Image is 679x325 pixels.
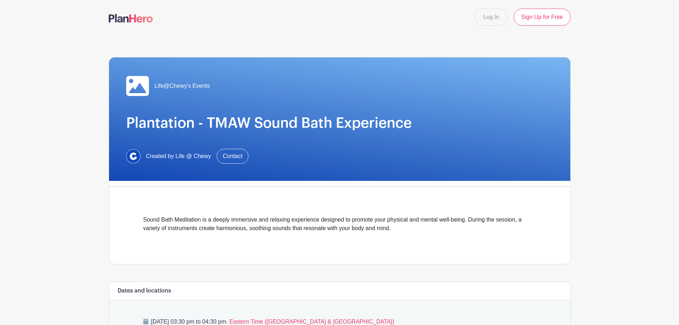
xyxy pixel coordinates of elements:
[146,152,211,161] span: Created by Life @ Chewy
[143,215,536,241] div: Sound Bath Meditation is a deeply immersive and relaxing experience designed to promote your phys...
[109,14,153,22] img: logo-507f7623f17ff9eddc593b1ce0a138ce2505c220e1c5a4e2b4648c50719b7d32.svg
[155,82,210,90] span: Life@Chewy's Events
[118,288,171,294] h6: Dates and locations
[126,149,140,163] img: 1629734264472.jfif
[217,149,248,164] a: Contact
[514,9,570,26] a: Sign Up for Free
[474,9,508,26] a: Log In
[226,319,394,325] span: - Eastern Time ([GEOGRAPHIC_DATA] & [GEOGRAPHIC_DATA])
[126,115,553,132] h1: Plantation - TMAW Sound Bath Experience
